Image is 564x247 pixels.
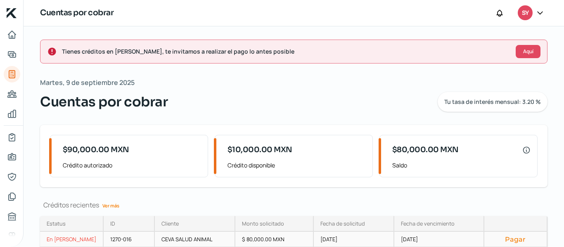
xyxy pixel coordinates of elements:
[4,46,20,63] a: Adelantar facturas
[40,77,135,89] span: Martes, 9 de septiembre 2025
[40,200,547,209] div: Créditos recientes
[4,26,20,43] a: Inicio
[227,160,366,170] span: Crédito disponible
[392,160,531,170] span: Saldo
[320,220,365,227] div: Fecha de solicitud
[491,235,540,243] button: Pagar
[63,160,201,170] span: Crédito autorizado
[161,220,179,227] div: Cliente
[4,169,20,185] a: Representantes
[4,66,20,82] a: Tus créditos
[40,92,168,112] span: Cuentas por cobrar
[47,220,66,227] div: Estatus
[4,129,20,146] a: Mi contrato
[40,7,114,19] h1: Cuentas por cobrar
[4,149,20,165] a: Información general
[4,188,20,205] a: Documentos
[4,106,20,122] a: Mis finanzas
[444,99,541,105] span: Tu tasa de interés mensual: 3.20 %
[523,49,533,54] span: Aquí
[401,220,455,227] div: Fecha de vencimiento
[4,208,20,225] a: Buró de crédito
[516,45,540,58] button: Aquí
[63,144,129,155] span: $90,000.00 MXN
[227,144,292,155] span: $10,000.00 MXN
[4,86,20,102] a: Pago a proveedores
[392,144,459,155] span: $80,000.00 MXN
[110,220,115,227] div: ID
[4,228,20,245] a: Referencias
[99,199,123,212] a: Ver más
[522,8,528,18] span: SY
[62,46,509,56] span: Tienes créditos en [PERSON_NAME], te invitamos a realizar el pago lo antes posible
[242,220,284,227] div: Monto solicitado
